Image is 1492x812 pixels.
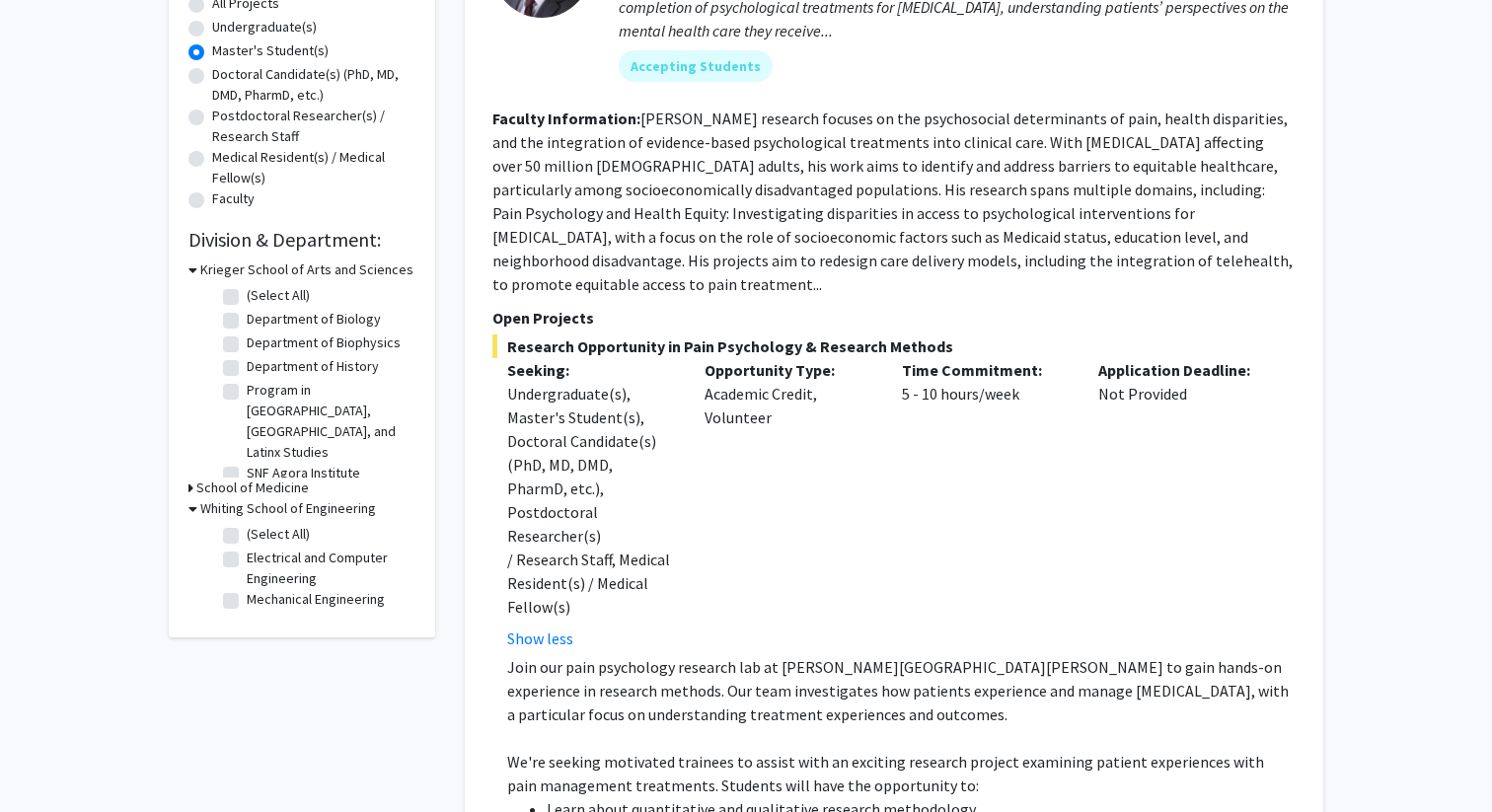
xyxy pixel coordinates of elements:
[492,334,1296,358] span: Research Opportunity in Pain Psychology & Research Methods
[690,358,887,650] div: Academic Credit, Volunteer
[247,463,360,483] label: SNF Agora Institute
[507,358,675,382] p: Seeking:
[1098,358,1266,382] p: Application Deadline:
[247,285,310,306] label: (Select All)
[247,589,385,610] label: Mechanical Engineering
[507,655,1296,726] p: Join our pain psychology research lab at [PERSON_NAME][GEOGRAPHIC_DATA][PERSON_NAME] to gain hand...
[212,64,415,106] label: Doctoral Candidate(s) (PhD, MD, DMD, PharmD, etc.)
[902,358,1070,382] p: Time Commitment:
[247,309,381,330] label: Department of Biology
[492,109,1293,294] fg-read-more: [PERSON_NAME] research focuses on the psychosocial determinants of pain, health disparities, and ...
[1083,358,1281,650] div: Not Provided
[188,228,415,252] h2: Division & Department:
[247,356,379,377] label: Department of History
[247,524,310,545] label: (Select All)
[492,109,640,128] b: Faculty Information:
[212,40,329,61] label: Master's Student(s)
[247,380,410,463] label: Program in [GEOGRAPHIC_DATA], [GEOGRAPHIC_DATA], and Latinx Studies
[200,259,413,280] h3: Krieger School of Arts and Sciences
[247,332,401,353] label: Department of Biophysics
[212,17,317,37] label: Undergraduate(s)
[212,106,415,147] label: Postdoctoral Researcher(s) / Research Staff
[492,306,1296,330] p: Open Projects
[887,358,1084,650] div: 5 - 10 hours/week
[212,147,415,188] label: Medical Resident(s) / Medical Fellow(s)
[15,723,84,797] iframe: Chat
[507,627,573,650] button: Show less
[619,50,773,82] mat-chip: Accepting Students
[507,750,1296,797] p: We're seeking motivated trainees to assist with an exciting research project examining patient ex...
[247,548,410,589] label: Electrical and Computer Engineering
[200,498,376,519] h3: Whiting School of Engineering
[196,478,309,498] h3: School of Medicine
[212,188,255,209] label: Faculty
[507,382,675,619] div: Undergraduate(s), Master's Student(s), Doctoral Candidate(s) (PhD, MD, DMD, PharmD, etc.), Postdo...
[705,358,872,382] p: Opportunity Type:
